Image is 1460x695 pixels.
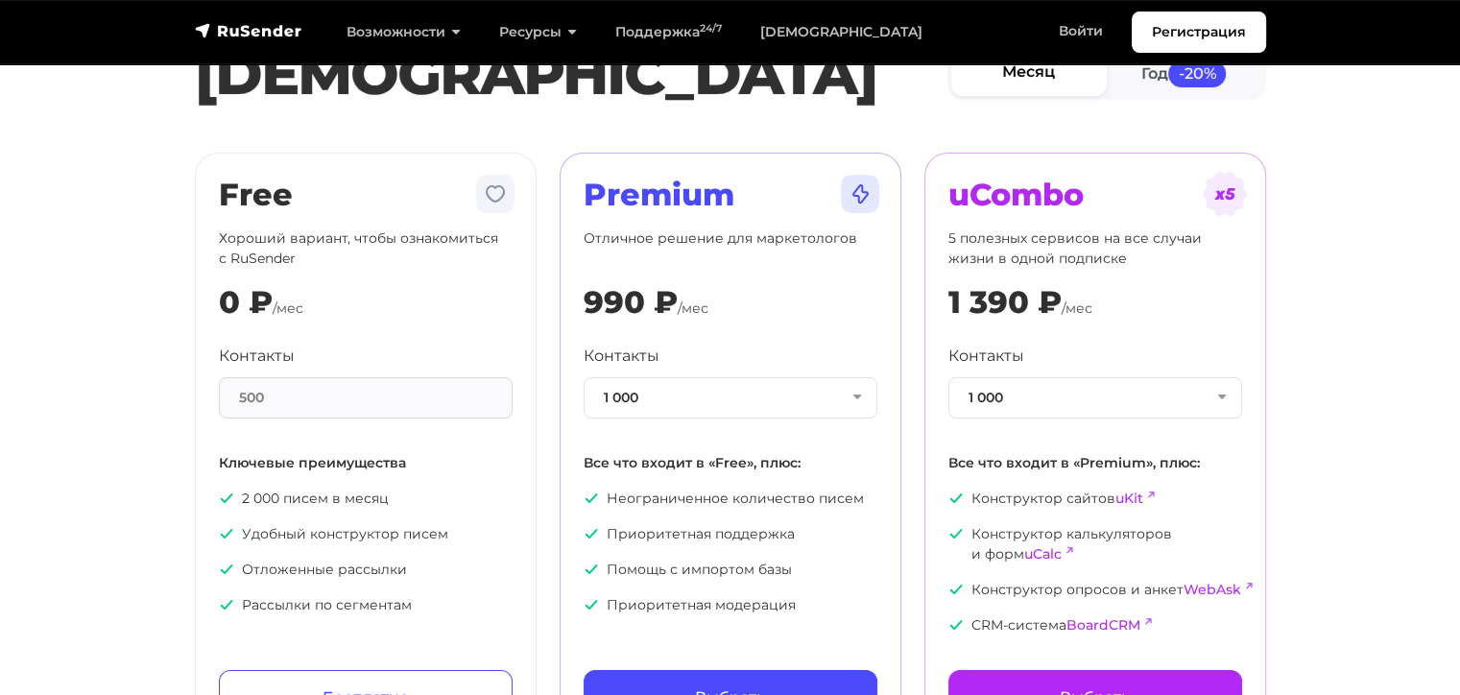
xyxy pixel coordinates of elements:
label: Контакты [948,345,1024,368]
div: 990 ₽ [584,284,678,321]
img: icon-ok.svg [948,526,964,541]
a: Поддержка24/7 [596,12,741,52]
p: Рассылки по сегментам [219,595,513,615]
img: tarif-ucombo.svg [1202,171,1248,217]
label: Контакты [219,345,295,368]
span: /мес [273,300,303,317]
img: icon-ok.svg [219,597,234,612]
a: Год [1107,52,1262,95]
img: icon-ok.svg [219,526,234,541]
div: 1 390 ₽ [948,284,1062,321]
img: icon-ok.svg [219,491,234,506]
img: icon-ok.svg [948,617,964,633]
img: icon-ok.svg [584,526,599,541]
h2: Premium [584,177,877,213]
p: Хороший вариант, чтобы ознакомиться с RuSender [219,228,513,269]
img: icon-ok.svg [219,562,234,577]
img: icon-ok.svg [948,491,964,506]
img: RuSender [195,21,302,40]
p: Приоритетная модерация [584,595,877,615]
p: Все что входит в «Free», плюс: [584,453,877,473]
p: CRM-система [948,615,1242,635]
h2: uCombo [948,177,1242,213]
h1: [DEMOGRAPHIC_DATA] [195,39,947,108]
a: uKit [1115,490,1143,507]
p: Отложенные рассылки [219,560,513,580]
a: Месяц [951,52,1107,95]
a: Войти [1040,12,1122,51]
p: 2 000 писем в месяц [219,489,513,509]
a: WebAsk [1184,581,1241,598]
p: Помощь с импортом базы [584,560,877,580]
p: 5 полезных сервисов на все случаи жизни в одной подписке [948,228,1242,269]
p: Конструктор сайтов [948,489,1242,509]
a: uCalc [1024,545,1062,563]
img: icon-ok.svg [584,491,599,506]
span: -20% [1168,60,1226,86]
a: BoardCRM [1066,616,1140,634]
img: icon-ok.svg [948,582,964,597]
a: Регистрация [1132,12,1266,53]
p: Приоритетная поддержка [584,524,877,544]
img: icon-ok.svg [584,562,599,577]
p: Удобный конструктор писем [219,524,513,544]
button: 1 000 [948,377,1242,419]
p: Отличное решение для маркетологов [584,228,877,269]
button: 1 000 [584,377,877,419]
p: Ключевые преимущества [219,453,513,473]
a: Ресурсы [480,12,596,52]
p: Конструктор опросов и анкет [948,580,1242,600]
p: Конструктор калькуляторов и форм [948,524,1242,564]
p: Все что входит в «Premium», плюс: [948,453,1242,473]
sup: 24/7 [700,22,722,35]
span: /мес [678,300,708,317]
h2: Free [219,177,513,213]
img: tarif-free.svg [472,171,518,217]
img: icon-ok.svg [584,597,599,612]
label: Контакты [584,345,659,368]
p: Неограниченное количество писем [584,489,877,509]
img: tarif-premium.svg [837,171,883,217]
a: [DEMOGRAPHIC_DATA] [741,12,942,52]
div: 0 ₽ [219,284,273,321]
a: Возможности [327,12,480,52]
span: /мес [1062,300,1092,317]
